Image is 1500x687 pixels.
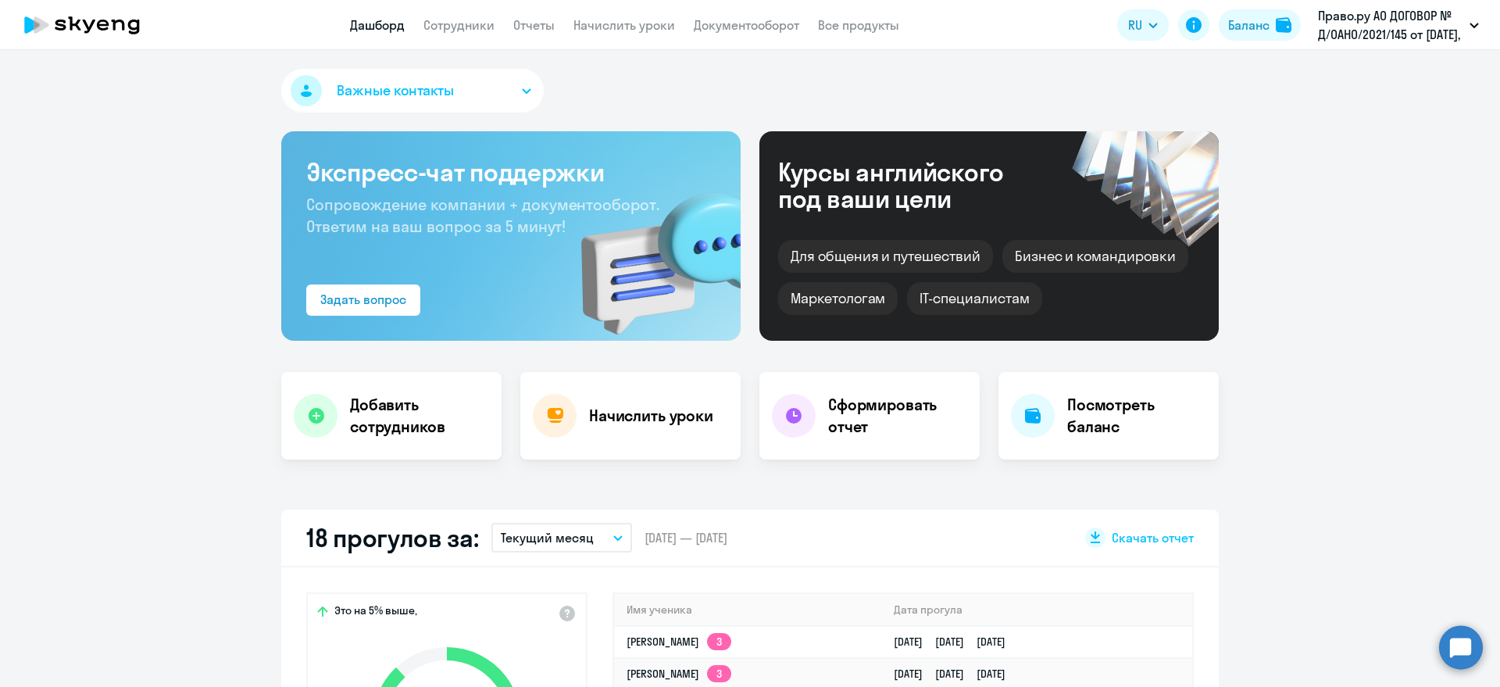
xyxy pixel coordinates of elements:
[707,665,731,682] app-skyeng-badge: 3
[589,405,713,427] h4: Начислить уроки
[627,667,731,681] a: [PERSON_NAME]3
[306,195,659,236] span: Сопровождение компании + документооборот. Ответим на ваш вопрос за 5 минут!
[894,667,1018,681] a: [DATE][DATE][DATE]
[627,635,731,649] a: [PERSON_NAME]3
[818,17,899,33] a: Все продукты
[1002,240,1188,273] div: Бизнес и командировки
[1310,6,1487,44] button: Право.ру АО ДОГОВОР № Д/OAHO/2021/145 от [DATE], ПРАВО.РУ, АО
[1219,9,1301,41] button: Балансbalance
[645,529,727,546] span: [DATE] — [DATE]
[306,284,420,316] button: Задать вопрос
[694,17,799,33] a: Документооборот
[881,594,1192,626] th: Дата прогула
[306,522,479,553] h2: 18 прогулов за:
[501,528,594,547] p: Текущий месяц
[1276,17,1291,33] img: balance
[573,17,675,33] a: Начислить уроки
[707,633,731,650] app-skyeng-badge: 3
[1067,394,1206,438] h4: Посмотреть баланс
[778,240,993,273] div: Для общения и путешествий
[1117,9,1169,41] button: RU
[334,603,417,622] span: Это на 5% выше,
[559,165,741,341] img: bg-img
[281,69,544,113] button: Важные контакты
[1228,16,1270,34] div: Баланс
[337,81,454,101] span: Важные контакты
[320,290,406,309] div: Задать вопрос
[1128,16,1142,34] span: RU
[778,159,1045,212] div: Курсы английского под ваши цели
[894,635,1018,649] a: [DATE][DATE][DATE]
[1112,529,1194,546] span: Скачать отчет
[350,394,489,438] h4: Добавить сотрудников
[614,594,881,626] th: Имя ученика
[513,17,555,33] a: Отчеты
[1318,6,1463,44] p: Право.ру АО ДОГОВОР № Д/OAHO/2021/145 от [DATE], ПРАВО.РУ, АО
[350,17,405,33] a: Дашборд
[907,282,1041,315] div: IT-специалистам
[778,282,898,315] div: Маркетологам
[491,523,632,553] button: Текущий месяц
[306,156,716,188] h3: Экспресс-чат поддержки
[423,17,495,33] a: Сотрудники
[828,394,967,438] h4: Сформировать отчет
